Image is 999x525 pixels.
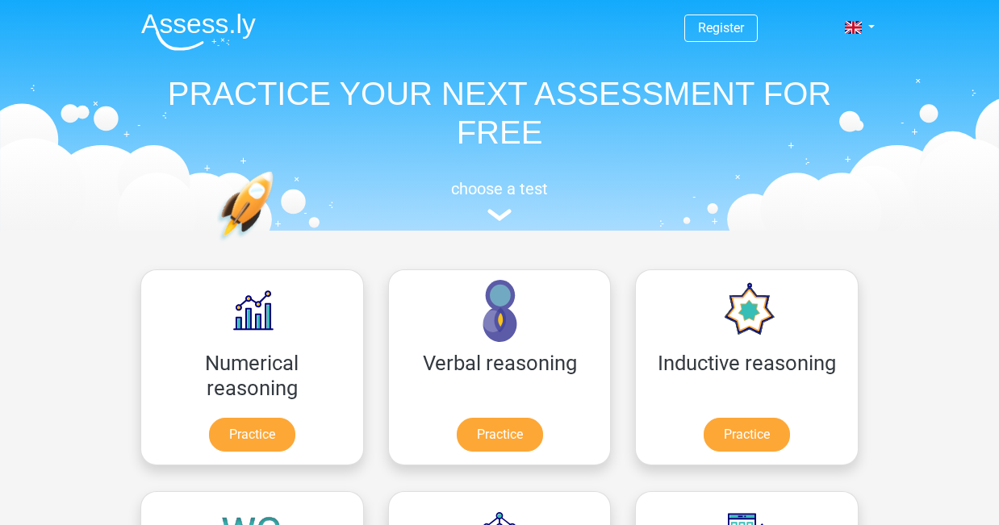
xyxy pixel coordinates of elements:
[209,418,295,452] a: Practice
[141,13,256,51] img: Assessly
[704,418,790,452] a: Practice
[217,171,336,317] img: practice
[698,20,744,35] a: Register
[128,74,871,152] h1: PRACTICE YOUR NEXT ASSESSMENT FOR FREE
[487,209,512,221] img: assessment
[128,179,871,198] h5: choose a test
[128,179,871,222] a: choose a test
[457,418,543,452] a: Practice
